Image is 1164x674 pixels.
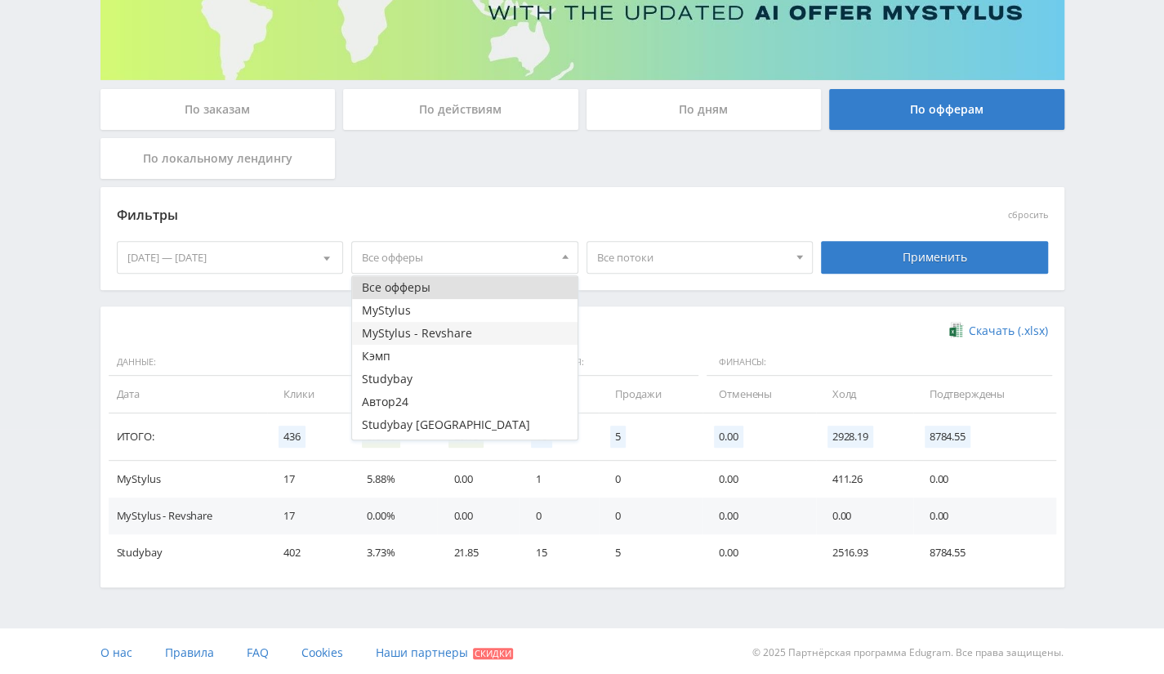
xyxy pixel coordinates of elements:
[247,645,269,660] span: FAQ
[352,299,578,322] button: MyStylus
[362,242,553,273] span: Все офферы
[100,138,336,179] div: По локальному лендингу
[913,376,1056,413] td: Подтверждены
[109,534,268,571] td: Studybay
[350,461,437,498] td: 5.88%
[437,534,520,571] td: 21.85
[599,534,702,571] td: 5
[343,89,578,130] div: По действиям
[350,498,437,534] td: 0.00%
[702,376,816,413] td: Отменены
[702,461,816,498] td: 0.00
[524,349,698,377] span: Действия:
[520,498,599,534] td: 0
[520,534,599,571] td: 15
[702,498,816,534] td: 0.00
[599,461,702,498] td: 0
[301,645,343,660] span: Cookies
[913,534,1056,571] td: 8784.55
[816,498,913,534] td: 0.00
[949,322,963,338] img: xlsx
[267,498,350,534] td: 17
[352,436,578,459] button: Автор24 - Мобильное приложение
[969,324,1048,337] span: Скачать (.xlsx)
[714,426,743,448] span: 0.00
[816,534,913,571] td: 2516.93
[109,413,268,461] td: Итого:
[109,349,516,377] span: Данные:
[352,368,578,391] button: Studybay
[352,276,578,299] button: Все офферы
[437,498,520,534] td: 0.00
[267,376,350,413] td: Клики
[117,203,814,228] div: Фильтры
[352,391,578,413] button: Автор24
[267,534,350,571] td: 402
[913,461,1056,498] td: 0.00
[376,645,468,660] span: Наши партнеры
[1008,210,1048,221] button: сбросить
[816,376,913,413] td: Холд
[599,376,702,413] td: Продажи
[707,349,1051,377] span: Финансы:
[100,89,336,130] div: По заказам
[586,89,822,130] div: По дням
[925,426,970,448] span: 8784.55
[610,426,626,448] span: 5
[100,645,132,660] span: О нас
[597,242,788,273] span: Все потоки
[520,461,599,498] td: 1
[267,461,350,498] td: 17
[118,242,343,273] div: [DATE] — [DATE]
[827,426,873,448] span: 2928.19
[949,323,1047,339] a: Скачать (.xlsx)
[352,322,578,345] button: MyStylus - Revshare
[352,345,578,368] button: Кэмп
[109,461,268,498] td: MyStylus
[279,426,305,448] span: 436
[913,498,1056,534] td: 0.00
[350,534,437,571] td: 3.73%
[829,89,1064,130] div: По офферам
[352,413,578,436] button: Studybay [GEOGRAPHIC_DATA]
[473,648,513,659] span: Скидки
[109,498,268,534] td: MyStylus - Revshare
[109,376,268,413] td: Дата
[702,534,816,571] td: 0.00
[821,241,1048,274] div: Применить
[599,498,702,534] td: 0
[437,461,520,498] td: 0.00
[816,461,913,498] td: 411.26
[165,645,214,660] span: Правила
